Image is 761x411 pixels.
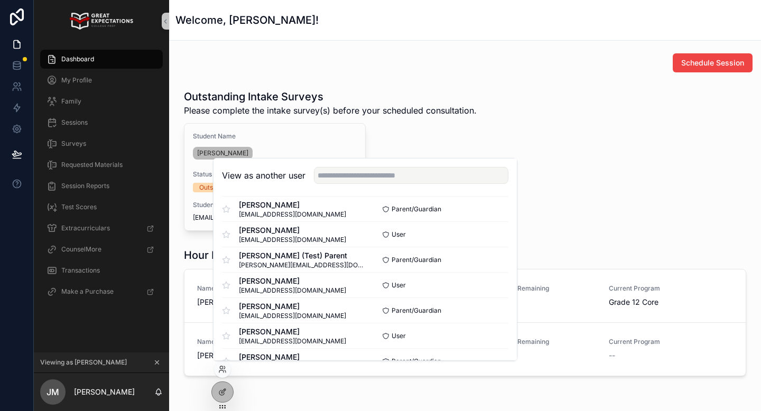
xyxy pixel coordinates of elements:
h2: View as another user [222,169,305,182]
span: Student Email [193,201,357,209]
span: [PERSON_NAME] [239,225,346,236]
span: Name [197,338,322,346]
span: Requested Materials [61,161,123,169]
span: [EMAIL_ADDRESS][DOMAIN_NAME] [239,210,346,219]
h1: Welcome, [PERSON_NAME]! [175,13,319,27]
span: User [392,281,406,289]
span: Test Scores [61,203,97,211]
span: Founder Hours Remaining [471,338,596,346]
button: Schedule Session [673,53,753,72]
span: [PERSON_NAME] (Test) Parent [239,250,365,261]
span: Session Reports [61,182,109,190]
span: Extracurriculars [61,224,110,232]
span: Parent/Guardian [392,306,441,315]
span: 0.00 [471,350,596,361]
span: Sessions [61,118,88,127]
span: Current Program [609,338,734,346]
a: CounselMore [40,240,163,259]
span: Status [193,170,357,179]
span: Transactions [61,266,100,275]
a: Test Scores [40,198,163,217]
a: Dashboard [40,50,163,69]
div: Outstanding [199,183,235,192]
span: [EMAIL_ADDRESS][DOMAIN_NAME] [239,312,346,320]
span: Parent/Guardian [392,256,441,264]
span: Founder Hours Remaining [471,284,596,293]
span: Please complete the intake survey(s) before your scheduled consultation. [184,104,477,117]
span: [EMAIL_ADDRESS][DOMAIN_NAME] [239,286,346,295]
span: Name [197,284,322,293]
span: User [392,332,406,340]
span: [PERSON_NAME] [239,200,346,210]
span: Current Program [609,284,734,293]
span: [PERSON_NAME] [239,276,346,286]
span: Surveys [61,139,86,148]
a: [PERSON_NAME] [193,147,253,160]
a: Requested Materials [40,155,163,174]
span: Schedule Session [681,58,744,68]
span: Parent/Guardian [392,205,441,213]
span: [PERSON_NAME][EMAIL_ADDRESS][DOMAIN_NAME] [239,261,365,269]
span: [PERSON_NAME] [239,326,346,337]
span: CounselMore [61,245,101,254]
span: Family [61,97,81,106]
a: My Profile [40,71,163,90]
a: Transactions [40,261,163,280]
span: [EMAIL_ADDRESS][DOMAIN_NAME] [239,236,346,244]
div: scrollable content [34,42,169,315]
a: Session Reports [40,176,163,195]
span: [PERSON_NAME] [239,301,346,312]
a: Surveys [40,134,163,153]
span: 0.00 [471,297,596,307]
a: Sessions [40,113,163,132]
p: [PERSON_NAME] [74,387,135,397]
span: [PERSON_NAME] [197,297,322,307]
span: [PERSON_NAME] [239,352,346,362]
a: Extracurriculars [40,219,163,238]
a: Make a Purchase [40,282,163,301]
img: App logo [70,13,133,30]
span: -- [609,350,615,361]
span: Student Name [193,132,357,141]
span: Parent/Guardian [392,357,441,366]
span: [EMAIL_ADDRESS][DOMAIN_NAME] [239,337,346,345]
span: JM [47,386,59,398]
span: Grade 12 Core [609,297,734,307]
span: [PERSON_NAME] [197,149,248,157]
h1: Hour Balance [184,248,252,263]
h1: Outstanding Intake Surveys [184,89,477,104]
a: Family [40,92,163,111]
span: Dashboard [61,55,94,63]
span: Make a Purchase [61,287,114,296]
span: User [392,230,406,239]
span: [EMAIL_ADDRESS][DOMAIN_NAME] [193,213,357,222]
span: My Profile [61,76,92,85]
span: [PERSON_NAME] [197,350,322,361]
span: Viewing as [PERSON_NAME] [40,358,127,367]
